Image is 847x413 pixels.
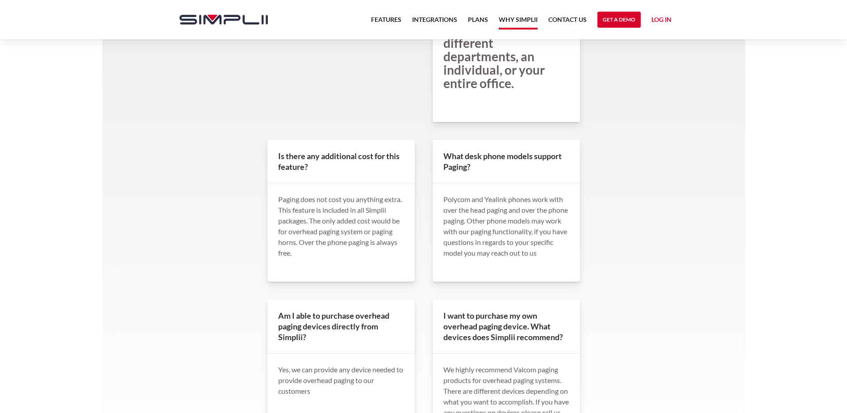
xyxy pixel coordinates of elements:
[412,14,457,30] a: Integrations
[443,194,569,258] p: Polycom and Yealink phones work with over the head paging and over the phone paging. Other phone ...
[433,299,580,354] h4: I want to purchase my own overhead paging device. What devices does Simplii recommend?
[278,194,404,258] p: Paging does not cost you anything extra. This feature is included in all Simplii packages. The on...
[597,12,641,28] a: Get a Demo
[267,299,415,354] h4: Am I able to purchase overhead paging devices directly from Simplii?
[179,15,268,25] img: Simplii
[651,14,672,28] a: Log in
[468,14,488,30] a: Plans
[433,140,580,183] h4: What desk phone models support Paging?
[267,140,415,183] h4: Is there any additional cost for this feature?
[548,14,587,30] a: Contact US
[371,14,401,30] a: Features
[499,14,538,29] a: Why Simplii
[278,364,404,396] p: Yes, we can provide any device needed to provide overhead paging to our customers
